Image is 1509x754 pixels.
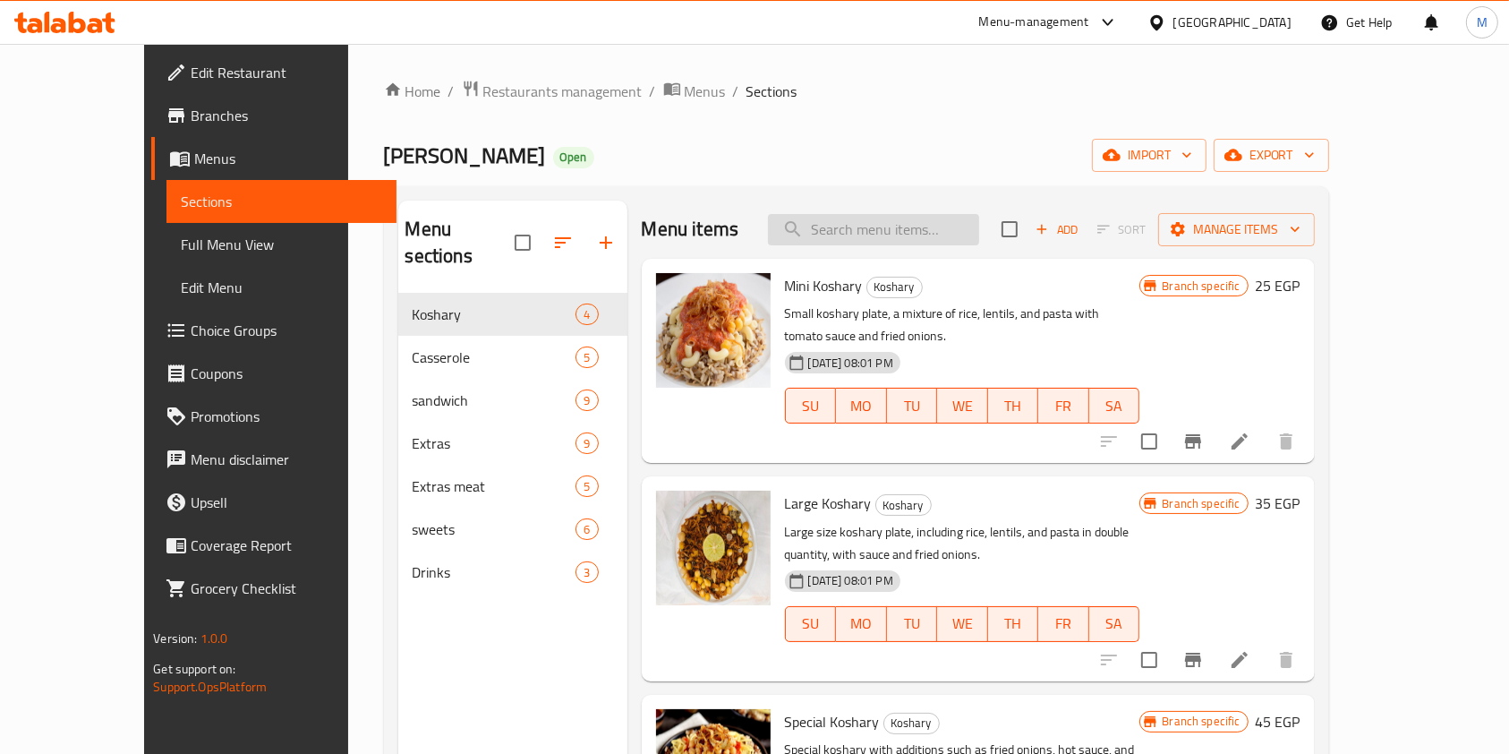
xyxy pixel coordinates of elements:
span: Menus [685,81,726,102]
h6: 45 EGP [1256,709,1300,734]
button: delete [1265,420,1308,463]
span: 9 [576,392,597,409]
span: Menu disclaimer [191,449,382,470]
span: Full Menu View [181,234,382,255]
span: import [1106,144,1192,167]
span: 3 [576,564,597,581]
span: 6 [576,521,597,538]
span: Upsell [191,492,382,513]
nav: Menu sections [398,286,627,601]
button: Add [1028,216,1086,244]
input: search [768,214,979,245]
span: [DATE] 08:01 PM [801,355,900,372]
span: Select all sections [504,224,541,261]
span: TH [995,611,1032,637]
span: Version: [153,627,197,650]
span: Edit Restaurant [191,62,382,83]
div: Open [553,147,594,168]
span: Branch specific [1155,713,1247,730]
span: WE [944,611,981,637]
div: Extras9 [398,422,627,465]
span: Koshary [884,713,939,733]
div: sandwich9 [398,379,627,422]
p: Small koshary plate, a mixture of rice, lentils, and pasta with tomato sauce and fried onions. [785,303,1140,347]
li: / [733,81,739,102]
span: Special Koshary [785,708,880,735]
p: Large size koshary plate, including rice, lentils, and pasta in double quantity, with sauce and f... [785,521,1140,566]
button: import [1092,139,1206,172]
span: SU [793,393,829,419]
span: Select to update [1130,641,1168,679]
span: Koshary [413,304,576,325]
a: Home [384,81,441,102]
span: [PERSON_NAME] [384,135,546,176]
button: delete [1265,638,1308,681]
span: Drinks [413,561,576,583]
span: Branch specific [1155,278,1247,295]
button: WE [937,388,988,424]
span: Add item [1028,216,1086,244]
div: Extras meat5 [398,465,627,508]
span: Select to update [1130,423,1168,460]
button: export [1214,139,1329,172]
button: SA [1089,606,1140,642]
a: Menus [663,80,726,103]
div: sweets6 [398,508,627,551]
div: items [575,390,598,411]
li: / [448,81,455,102]
span: 5 [576,349,597,366]
span: Extras [413,433,576,454]
a: Edit Restaurant [151,51,396,94]
a: Menus [151,137,396,180]
span: Edit Menu [181,277,382,298]
span: TU [894,611,931,637]
a: Edit menu item [1229,431,1250,452]
span: 1.0.0 [200,627,228,650]
span: Mini Koshary [785,272,863,299]
a: Branches [151,94,396,137]
span: sandwich [413,390,576,411]
span: Grocery Checklist [191,578,382,599]
button: Branch-specific-item [1172,420,1215,463]
a: Support.OpsPlatform [153,675,267,698]
a: Upsell [151,481,396,524]
button: MO [836,606,887,642]
span: SA [1096,611,1133,637]
span: export [1228,144,1315,167]
span: FR [1045,611,1082,637]
span: Extras meat [413,476,576,497]
a: Restaurants management [462,80,643,103]
span: MO [843,393,880,419]
span: Choice Groups [191,320,382,341]
div: Drinks3 [398,551,627,594]
span: Manage items [1172,218,1300,241]
a: Coupons [151,352,396,395]
button: TU [887,388,938,424]
a: Coverage Report [151,524,396,567]
span: SA [1096,393,1133,419]
span: TU [894,393,931,419]
span: Sort sections [541,221,584,264]
div: items [575,347,598,368]
button: Add section [584,221,627,264]
span: Casserole [413,347,576,368]
span: Branch specific [1155,495,1247,512]
span: FR [1045,393,1082,419]
span: Restaurants management [483,81,643,102]
div: items [575,304,598,325]
button: TH [988,606,1039,642]
span: Promotions [191,406,382,427]
span: Select section [991,210,1028,248]
span: WE [944,393,981,419]
span: Branches [191,105,382,126]
span: TH [995,393,1032,419]
a: Choice Groups [151,309,396,352]
span: Select section first [1086,216,1158,244]
span: Koshary [876,495,931,516]
span: 9 [576,435,597,452]
button: WE [937,606,988,642]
